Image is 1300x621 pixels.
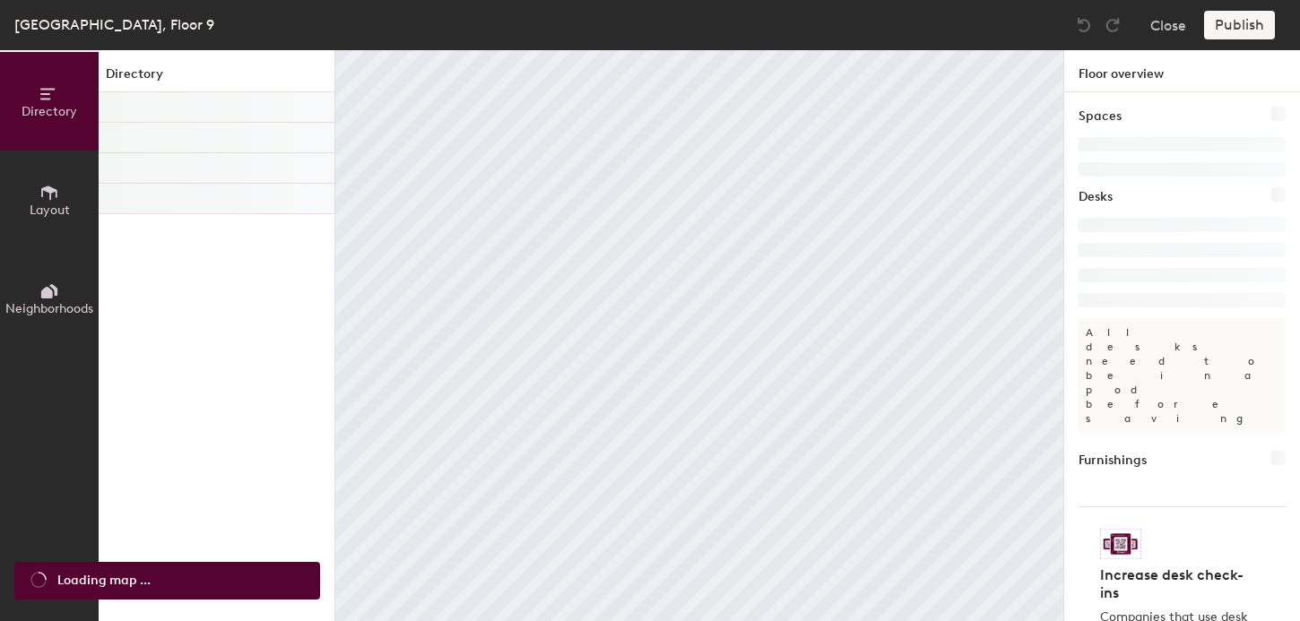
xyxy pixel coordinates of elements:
[1079,187,1113,207] h1: Desks
[1150,11,1186,39] button: Close
[1064,50,1300,92] h1: Floor overview
[1075,16,1093,34] img: Undo
[1079,318,1286,433] p: All desks need to be in a pod before saving
[1079,107,1122,126] h1: Spaces
[1100,566,1253,602] h4: Increase desk check-ins
[1100,529,1141,559] img: Sticker logo
[5,301,93,316] span: Neighborhoods
[1079,451,1147,470] h1: Furnishings
[22,104,77,119] span: Directory
[1104,16,1122,34] img: Redo
[99,65,334,92] h1: Directory
[57,571,151,591] span: Loading map ...
[335,50,1063,621] canvas: Map
[14,13,214,36] div: [GEOGRAPHIC_DATA], Floor 9
[30,203,70,218] span: Layout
